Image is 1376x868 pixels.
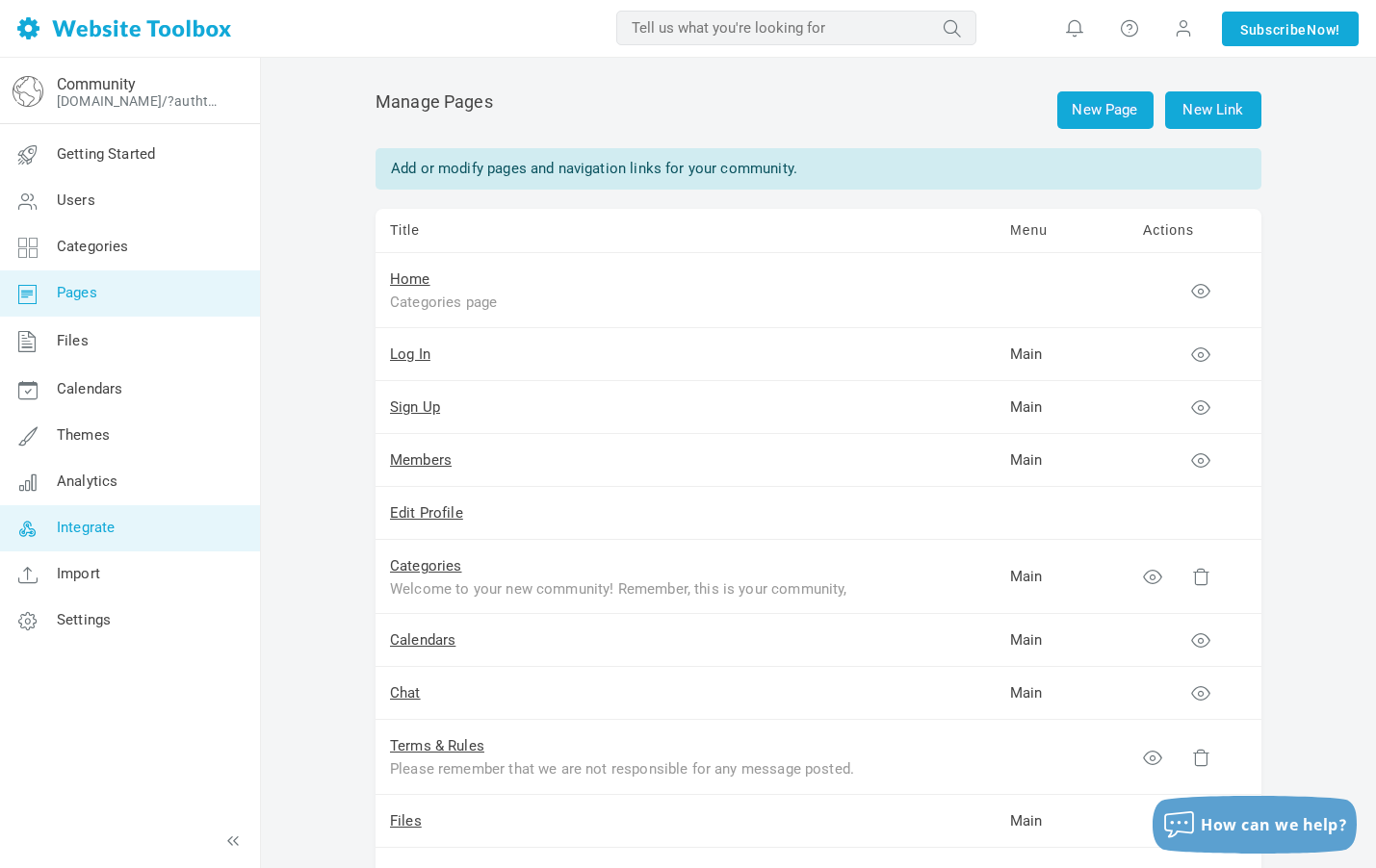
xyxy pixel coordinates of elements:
span: Import [57,565,100,582]
span: How can we help? [1201,814,1347,835]
td: Actions [1129,209,1261,253]
a: New Link [1165,91,1261,129]
a: Calendars [390,631,455,649]
td: Menu [996,209,1129,253]
td: Main [996,540,1129,615]
div: Categories page [390,291,871,313]
div: Please remember that we are not responsible for any message posted. We do not vouch for or warran... [390,757,871,779]
a: Log In [390,345,430,363]
span: Settings [57,611,111,628]
a: Community [57,75,136,93]
img: globe-icon.png [13,76,43,107]
a: Terms & Rules [390,737,484,754]
span: Themes [57,426,110,444]
td: Main [996,381,1129,434]
td: Main [996,434,1129,487]
input: Tell us what you're looking for [616,11,976,45]
span: Categories [57,238,129,255]
span: Analytics [57,472,117,490]
div: Welcome to your new community! Remember, this is your community, and you have the freedom to chan... [390,577,871,600]
span: Files [57,332,89,349]
span: Getting Started [57,145,155,163]
a: Edit Profile [390,504,463,522]
a: Members [390,451,452,469]
span: Integrate [57,519,115,536]
a: New Page [1057,91,1154,129]
td: Main [996,614,1129,667]
td: Main [996,328,1129,381]
td: Title [376,209,996,253]
a: SubscribeNow! [1222,12,1359,46]
span: Pages [57,284,97,301]
a: [DOMAIN_NAME]/?authtoken=028f8f6e40ec36740ba0a3854242b84f&rememberMe=1 [57,93,224,109]
a: Categories [390,557,462,574]
span: Calendars [57,380,122,397]
button: How can we help? [1153,796,1357,854]
a: Files [390,812,422,830]
div: Add or modify pages and navigation links for your community. [376,148,1261,190]
a: Chat [390,684,421,702]
a: Sign Up [390,398,440,416]
span: Now! [1307,19,1340,40]
td: Main [996,795,1129,848]
td: Main [996,667,1129,720]
a: Home [390,270,430,288]
h2: Manage Pages [376,91,1261,129]
span: Users [57,191,95,209]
